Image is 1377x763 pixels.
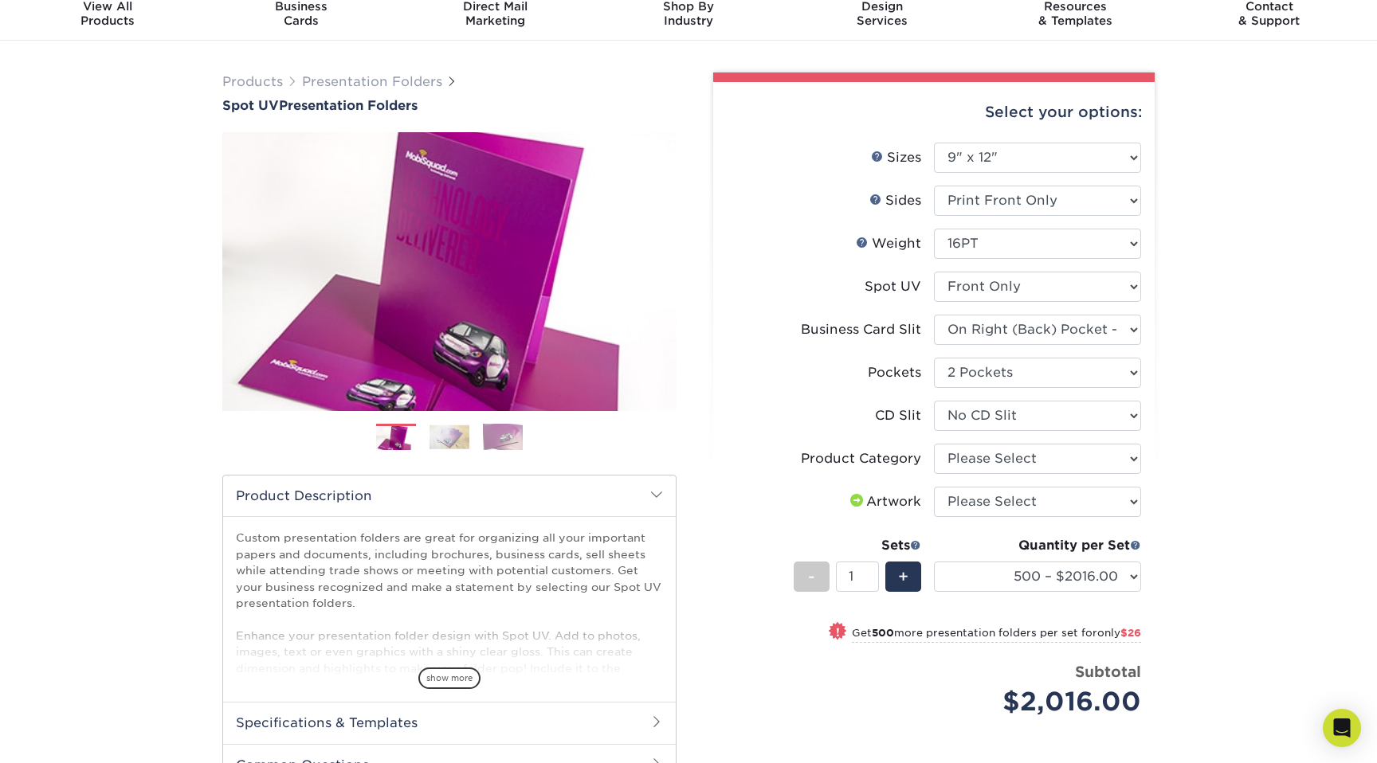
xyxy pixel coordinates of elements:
div: CD Slit [875,406,921,425]
h2: Specifications & Templates [223,702,676,743]
a: Presentation Folders [302,74,442,89]
small: Get more presentation folders per set for [852,627,1141,643]
span: only [1097,627,1141,639]
a: Spot UVPresentation Folders [222,98,677,113]
div: $2,016.00 [946,683,1141,721]
span: + [898,565,908,589]
div: Spot UV [865,277,921,296]
span: Spot UV [222,98,279,113]
img: Presentation Folders 02 [430,425,469,449]
div: Product Category [801,449,921,468]
img: Spot UV 01 [222,115,677,428]
div: Weight [856,234,921,253]
span: show more [418,667,481,689]
h1: Presentation Folders [222,98,677,113]
div: Pockets [868,363,921,382]
img: Presentation Folders 01 [376,425,416,452]
div: Sets [794,536,921,555]
div: Quantity per Set [934,536,1141,555]
div: Select your options: [726,82,1142,143]
strong: Subtotal [1075,663,1141,680]
div: Sides [869,191,921,210]
span: ! [836,624,840,640]
strong: 500 [872,627,894,639]
div: Business Card Slit [801,320,921,339]
h2: Product Description [223,475,676,516]
span: $26 [1120,627,1141,639]
span: - [808,565,815,589]
div: Sizes [871,148,921,167]
div: Open Intercom Messenger [1323,709,1361,747]
img: Presentation Folders 03 [483,423,523,451]
a: Products [222,74,283,89]
div: Artwork [847,492,921,511]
